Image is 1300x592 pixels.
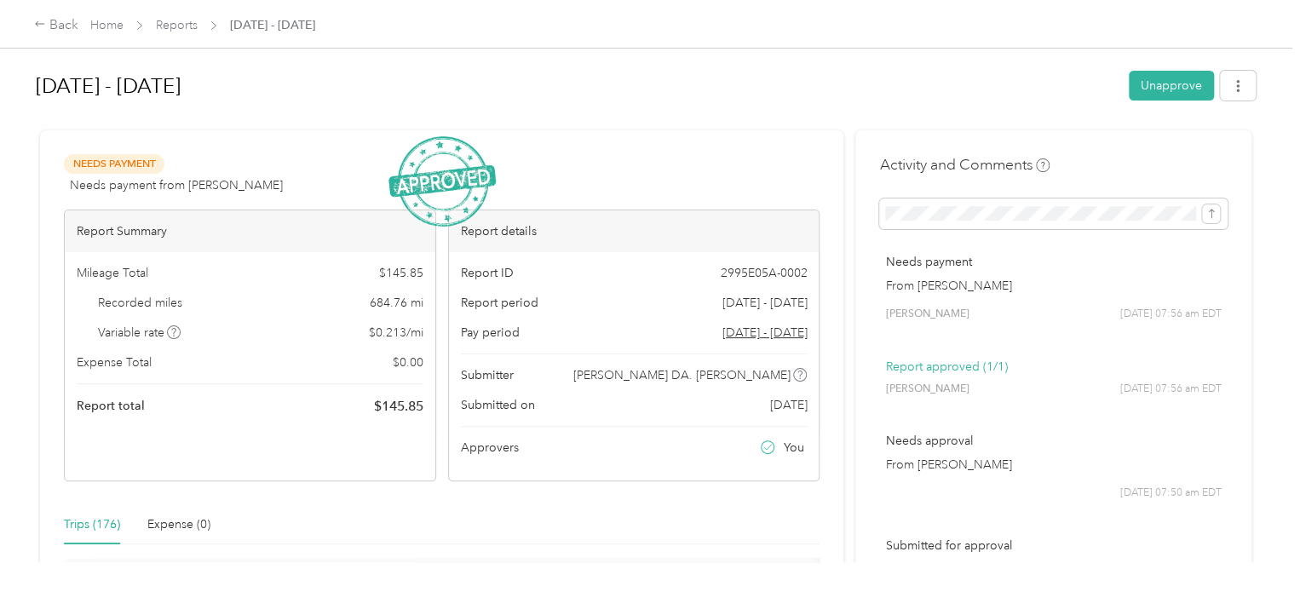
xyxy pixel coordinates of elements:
[461,294,538,312] span: Report period
[449,210,820,252] div: Report details
[370,294,423,312] span: 684.76 mi
[374,396,423,417] span: $ 145.85
[461,396,535,414] span: Submitted on
[98,294,182,312] span: Recorded miles
[885,456,1222,474] p: From [PERSON_NAME]
[885,253,1222,271] p: Needs payment
[885,382,969,397] span: [PERSON_NAME]
[573,366,791,384] span: [PERSON_NAME] DA. [PERSON_NAME]
[1120,486,1222,501] span: [DATE] 07:50 am EDT
[784,439,804,457] span: You
[879,154,1050,175] h4: Activity and Comments
[885,560,1075,576] span: [PERSON_NAME] DA. [PERSON_NAME]
[885,537,1222,555] p: Submitted for approval
[885,432,1222,450] p: Needs approval
[1120,560,1222,576] span: [DATE] 07:50 am EDT
[1129,71,1214,101] button: Unapprove
[1205,497,1300,592] iframe: Everlance-gr Chat Button Frame
[388,136,496,227] img: ApprovedStamp
[461,439,519,457] span: Approvers
[769,396,807,414] span: [DATE]
[77,353,152,371] span: Expense Total
[722,294,807,312] span: [DATE] - [DATE]
[64,154,164,174] span: Needs Payment
[98,324,181,342] span: Variable rate
[70,176,283,194] span: Needs payment from [PERSON_NAME]
[36,66,1117,106] h1: Sep 1 - 30, 2025
[1120,382,1222,397] span: [DATE] 07:56 am EDT
[65,210,435,252] div: Report Summary
[369,324,423,342] span: $ 0.213 / mi
[720,264,807,282] span: 2995E05A-0002
[90,18,124,32] a: Home
[379,264,423,282] span: $ 145.85
[885,277,1222,295] p: From [PERSON_NAME]
[147,515,210,534] div: Expense (0)
[461,366,514,384] span: Submitter
[34,15,78,36] div: Back
[77,397,145,415] span: Report total
[461,264,514,282] span: Report ID
[156,18,198,32] a: Reports
[885,307,969,322] span: [PERSON_NAME]
[230,16,315,34] span: [DATE] - [DATE]
[393,353,423,371] span: $ 0.00
[64,515,120,534] div: Trips (176)
[1120,307,1222,322] span: [DATE] 07:56 am EDT
[722,324,807,342] span: Go to pay period
[461,324,520,342] span: Pay period
[77,264,148,282] span: Mileage Total
[885,358,1222,376] p: Report approved (1/1)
